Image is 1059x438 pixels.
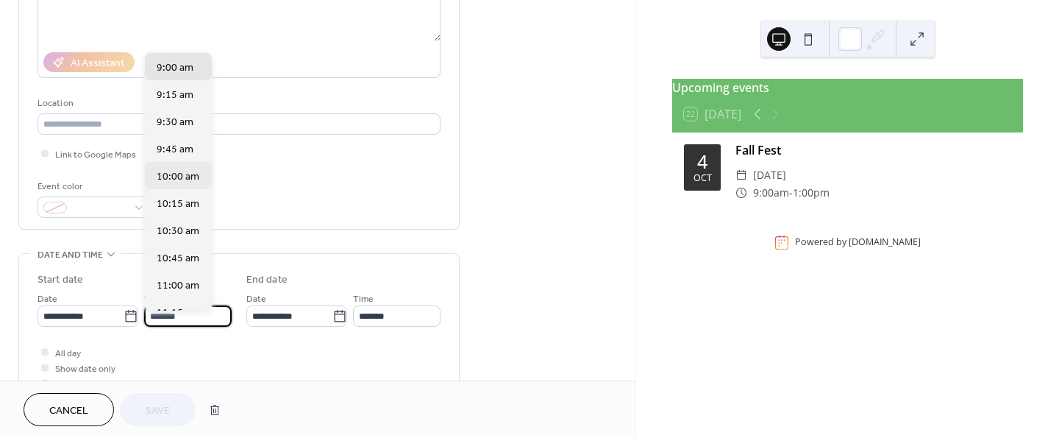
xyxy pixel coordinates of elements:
span: 11:15 am [157,305,199,321]
span: 10:45 am [157,251,199,266]
span: 10:30 am [157,224,199,239]
span: All day [55,346,81,361]
span: 9:15 am [157,88,193,103]
div: Start date [38,272,83,288]
span: Time [144,292,165,307]
div: End date [246,272,288,288]
span: 10:15 am [157,197,199,212]
span: Hide end time [55,377,111,392]
span: 11:00 am [157,278,199,294]
div: ​ [735,166,747,184]
span: Link to Google Maps [55,147,136,163]
div: Oct [693,174,712,183]
span: - [789,184,793,202]
span: Date and time [38,247,103,263]
span: 1:00pm [793,184,830,202]
span: Show date only [55,361,115,377]
span: 9:30 am [157,115,193,130]
span: Date [38,292,57,307]
span: 9:45 am [157,142,193,158]
span: Cancel [49,403,88,419]
div: Upcoming events [672,79,1023,96]
span: Date [246,292,266,307]
div: ​ [735,184,747,202]
span: 10:00 am [157,169,199,185]
div: Powered by [795,236,921,249]
div: 4 [697,152,707,171]
a: [DOMAIN_NAME] [849,236,921,249]
div: Fall Fest [735,141,1011,159]
button: Cancel [24,393,114,426]
span: Time [353,292,374,307]
div: Location [38,96,438,111]
span: [DATE] [753,166,786,184]
span: 9:00 am [157,60,193,76]
span: 9:00am [753,184,789,202]
div: Event color [38,179,148,194]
